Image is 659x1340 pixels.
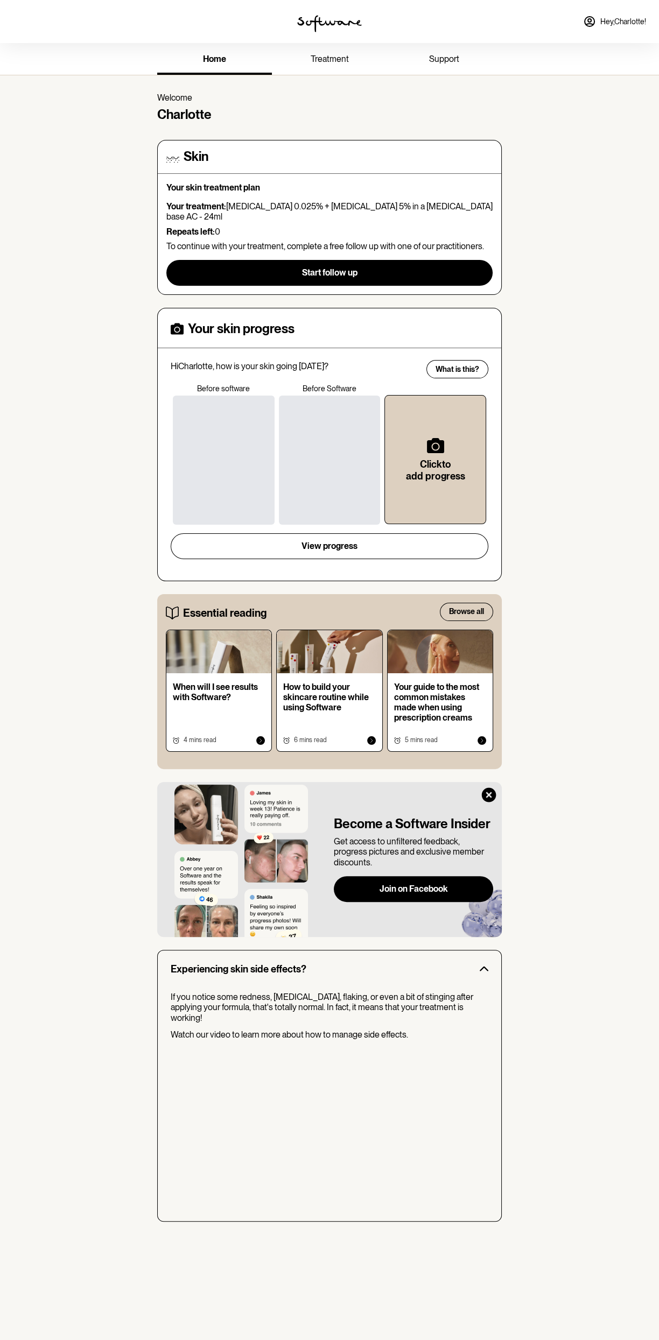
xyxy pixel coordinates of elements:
[297,15,362,32] img: software logo
[440,603,493,621] button: Browse all
[387,45,502,75] a: support
[334,876,493,902] button: Join on Facebook
[157,107,502,123] h4: Charlotte
[166,241,493,251] p: To continue with your treatment, complete a free follow up with one of our practitioners.
[184,149,208,165] h4: Skin
[405,736,438,744] span: 5 mins read
[394,682,486,723] p: Your guide to the most common mistakes made when using prescription creams
[171,963,306,975] h3: Experiencing skin side effects?
[294,736,327,744] span: 6 mins read
[171,1055,488,1208] iframe: Side effects video
[310,54,348,64] span: treatment
[171,384,277,393] p: Before software
[429,54,459,64] span: support
[166,201,226,211] strong: Your treatment:
[171,361,419,371] p: Hi Charlotte , how is your skin going [DATE]?
[183,606,267,619] h5: Essential reading
[436,365,479,374] span: What is this?
[171,533,488,559] button: View progress
[302,541,357,551] span: View progress
[380,884,448,894] span: Join on Facebook
[171,1029,488,1040] p: Watch our video to learn more about how to manage side effects.
[334,836,493,868] p: Get access to unfiltered feedback, progress pictures and exclusive member discounts.
[166,227,493,237] p: 0
[166,182,493,193] p: Your skin treatment plan
[451,881,537,967] img: blue-blob-static.6fc92ad205deb0e481d5.png
[283,682,375,713] p: How to build your skincare routine while using Software
[449,607,484,616] span: Browse all
[426,360,488,378] button: What is this?
[157,45,272,75] a: home
[302,267,357,278] span: Start follow up
[184,736,216,744] span: 4 mins read
[158,950,501,984] button: Experiencing skin side effects?
[600,17,646,26] span: Hey, Charlotte !
[166,260,493,286] button: Start follow up
[171,992,488,1023] p: If you notice some redness, [MEDICAL_DATA], flaking, or even a bit of stinging after applying you...
[203,54,226,64] span: home
[157,93,502,103] p: Welcome
[277,384,383,393] p: Before Software
[272,45,387,75] a: treatment
[166,201,493,222] p: [MEDICAL_DATA] 0.025% + [MEDICAL_DATA] 5% in a [MEDICAL_DATA] base AC - 24ml
[188,321,295,337] h4: Your skin progress
[173,682,265,702] p: When will I see results with Software?
[334,816,493,832] h4: Become a Software Insider
[166,227,215,237] strong: Repeats left:
[402,459,468,482] h6: Click to add progress
[577,9,653,34] a: Hey,Charlotte!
